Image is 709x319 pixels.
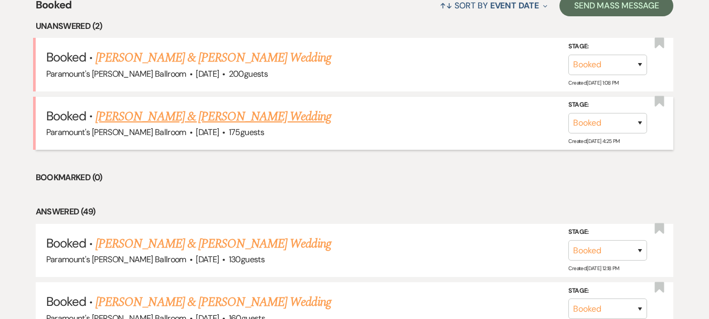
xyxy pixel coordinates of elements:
[96,107,331,126] a: [PERSON_NAME] & [PERSON_NAME] Wedding
[568,99,647,111] label: Stage:
[229,254,264,265] span: 130 guests
[46,108,86,124] span: Booked
[568,227,647,238] label: Stage:
[568,41,647,53] label: Stage:
[46,293,86,310] span: Booked
[46,254,186,265] span: Paramount's [PERSON_NAME] Ballroom
[36,19,674,33] li: Unanswered (2)
[36,171,674,184] li: Bookmarked (0)
[196,127,219,138] span: [DATE]
[568,285,647,297] label: Stage:
[96,293,331,312] a: [PERSON_NAME] & [PERSON_NAME] Wedding
[96,234,331,253] a: [PERSON_NAME] & [PERSON_NAME] Wedding
[229,127,264,138] span: 175 guests
[568,138,619,145] span: Created: [DATE] 4:25 PM
[229,68,268,79] span: 200 guests
[568,265,619,272] span: Created: [DATE] 12:18 PM
[46,49,86,65] span: Booked
[196,68,219,79] span: [DATE]
[96,48,331,67] a: [PERSON_NAME] & [PERSON_NAME] Wedding
[46,68,186,79] span: Paramount's [PERSON_NAME] Ballroom
[36,205,674,219] li: Answered (49)
[568,79,618,86] span: Created: [DATE] 1:08 PM
[46,235,86,251] span: Booked
[196,254,219,265] span: [DATE]
[46,127,186,138] span: Paramount's [PERSON_NAME] Ballroom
